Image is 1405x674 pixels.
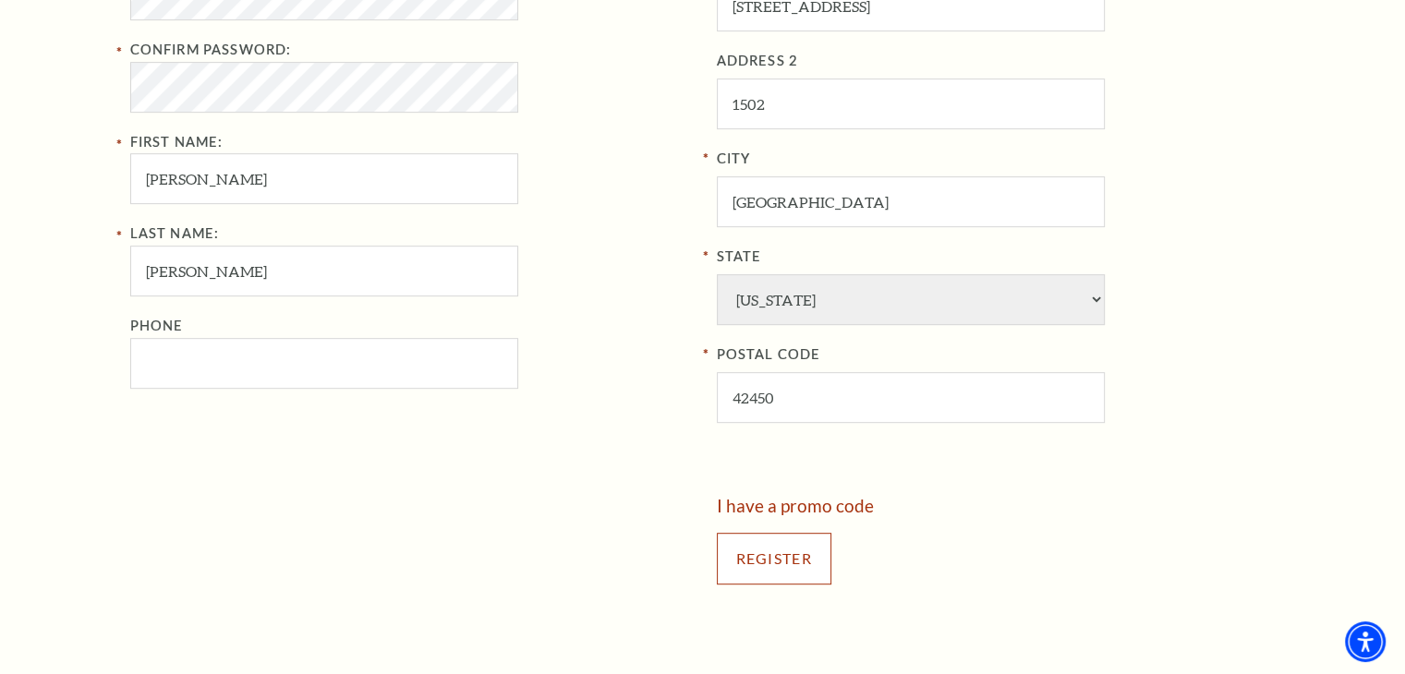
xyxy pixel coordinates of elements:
[130,134,224,150] label: First Name:
[717,78,1105,129] input: ADDRESS 2
[130,318,184,333] label: Phone
[130,225,220,241] label: Last Name:
[717,176,1105,227] input: City
[717,533,831,584] input: Submit button
[717,50,1276,73] label: ADDRESS 2
[717,495,874,516] a: I have a promo code
[717,246,1276,269] label: State
[1345,621,1386,662] div: Accessibility Menu
[717,148,1276,171] label: City
[717,343,1276,367] label: POSTAL CODE
[717,372,1105,423] input: POSTAL CODE
[130,42,292,57] label: Confirm Password:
